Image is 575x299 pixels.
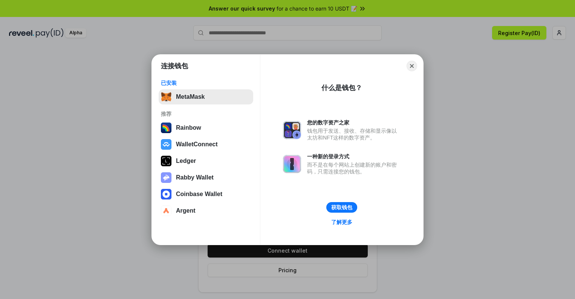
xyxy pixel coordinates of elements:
img: svg+xml,%3Csvg%20fill%3D%22none%22%20height%3D%2233%22%20viewBox%3D%220%200%2035%2033%22%20width%... [161,92,171,102]
button: WalletConnect [159,137,253,152]
img: svg+xml,%3Csvg%20xmlns%3D%22http%3A%2F%2Fwww.w3.org%2F2000%2Fsvg%22%20fill%3D%22none%22%20viewBox... [283,155,301,173]
img: svg+xml,%3Csvg%20width%3D%2228%22%20height%3D%2228%22%20viewBox%3D%220%200%2028%2028%22%20fill%3D... [161,205,171,216]
a: 了解更多 [327,217,357,227]
button: Rabby Wallet [159,170,253,185]
div: 您的数字资产之家 [307,119,401,126]
button: Argent [159,203,253,218]
div: Argent [176,207,196,214]
div: 一种新的登录方式 [307,153,401,160]
button: MetaMask [159,89,253,104]
button: 获取钱包 [326,202,357,213]
button: Ledger [159,153,253,169]
div: Rabby Wallet [176,174,214,181]
div: 什么是钱包？ [321,83,362,92]
img: svg+xml,%3Csvg%20xmlns%3D%22http%3A%2F%2Fwww.w3.org%2F2000%2Fsvg%22%20width%3D%2228%22%20height%3... [161,156,171,166]
div: Coinbase Wallet [176,191,222,198]
img: svg+xml,%3Csvg%20xmlns%3D%22http%3A%2F%2Fwww.w3.org%2F2000%2Fsvg%22%20fill%3D%22none%22%20viewBox... [161,172,171,183]
button: Coinbase Wallet [159,187,253,202]
button: Close [407,61,417,71]
div: 而不是在每个网站上创建新的账户和密码，只需连接您的钱包。 [307,161,401,175]
div: 获取钱包 [331,204,352,211]
img: svg+xml,%3Csvg%20width%3D%2228%22%20height%3D%2228%22%20viewBox%3D%220%200%2028%2028%22%20fill%3D... [161,139,171,150]
img: svg+xml,%3Csvg%20width%3D%2228%22%20height%3D%2228%22%20viewBox%3D%220%200%2028%2028%22%20fill%3D... [161,189,171,199]
img: svg+xml,%3Csvg%20xmlns%3D%22http%3A%2F%2Fwww.w3.org%2F2000%2Fsvg%22%20fill%3D%22none%22%20viewBox... [283,121,301,139]
div: MetaMask [176,94,205,100]
div: WalletConnect [176,141,218,148]
h1: 连接钱包 [161,61,188,71]
div: Rainbow [176,124,201,131]
div: 钱包用于发送、接收、存储和显示像以太坊和NFT这样的数字资产。 [307,127,401,141]
button: Rainbow [159,120,253,135]
div: 已安装 [161,80,251,86]
div: Ledger [176,158,196,164]
div: 推荐 [161,110,251,117]
img: svg+xml,%3Csvg%20width%3D%22120%22%20height%3D%22120%22%20viewBox%3D%220%200%20120%20120%22%20fil... [161,123,171,133]
div: 了解更多 [331,219,352,225]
